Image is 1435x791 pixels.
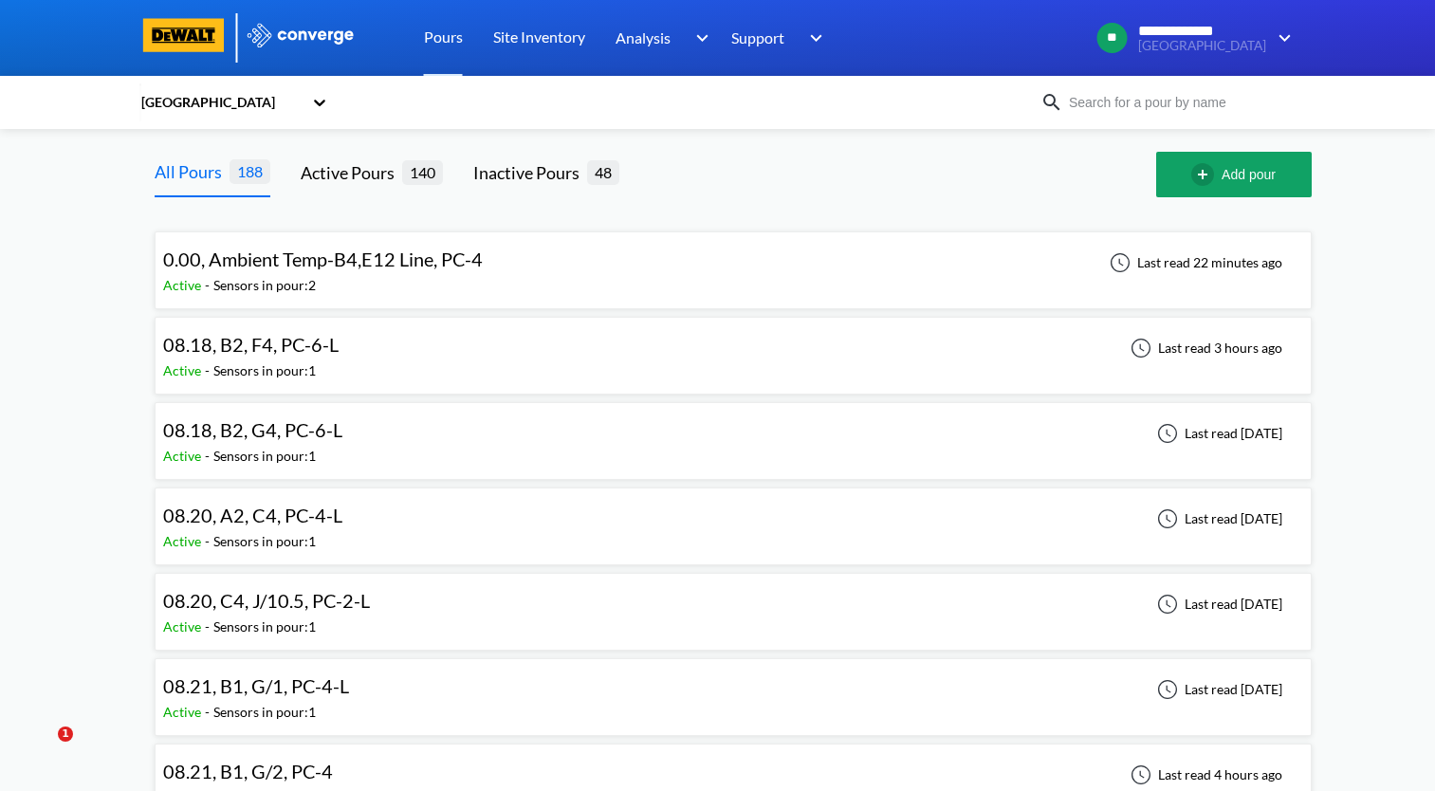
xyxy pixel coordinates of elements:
[205,704,213,720] span: -
[213,275,316,296] div: Sensors in pour: 2
[683,27,713,49] img: downArrow.svg
[473,159,587,186] div: Inactive Pours
[163,589,370,612] span: 08.20, C4, J/10.5, PC-2-L
[205,533,213,549] span: -
[155,424,1312,440] a: 08.18, B2, G4, PC-6-LActive-Sensors in pour:1Last read [DATE]
[19,727,64,772] iframe: Intercom live chat
[1191,163,1222,186] img: add-circle-outline.svg
[1099,251,1288,274] div: Last read 22 minutes ago
[205,362,213,378] span: -
[301,159,402,186] div: Active Pours
[205,618,213,635] span: -
[731,26,784,49] span: Support
[163,362,205,378] span: Active
[798,27,828,49] img: downArrow.svg
[155,158,230,185] div: All Pours
[58,727,73,742] span: 1
[1147,593,1288,616] div: Last read [DATE]
[163,704,205,720] span: Active
[1138,39,1266,53] span: [GEOGRAPHIC_DATA]
[163,760,333,782] span: 08.21, B1, G/2, PC-4
[246,23,356,47] img: logo_ewhite.svg
[213,360,316,381] div: Sensors in pour: 1
[213,531,316,552] div: Sensors in pour: 1
[1063,92,1293,113] input: Search for a pour by name
[163,248,483,270] span: 0.00, Ambient Temp-B4,E12 Line, PC-4
[163,277,205,293] span: Active
[155,509,1312,525] a: 08.20, A2, C4, PC-4-LActive-Sensors in pour:1Last read [DATE]
[1147,422,1288,445] div: Last read [DATE]
[213,446,316,467] div: Sensors in pour: 1
[139,18,229,52] img: logo-dewalt.svg
[155,339,1312,355] a: 08.18, B2, F4, PC-6-LActive-Sensors in pour:1Last read 3 hours ago
[1147,678,1288,701] div: Last read [DATE]
[1147,507,1288,530] div: Last read [DATE]
[402,160,443,184] span: 140
[163,418,342,441] span: 08.18, B2, G4, PC-6-L
[163,448,205,464] span: Active
[1120,763,1288,786] div: Last read 4 hours ago
[213,702,316,723] div: Sensors in pour: 1
[205,277,213,293] span: -
[155,253,1312,269] a: 0.00, Ambient Temp-B4,E12 Line, PC-4Active-Sensors in pour:2Last read 22 minutes ago
[1156,152,1312,197] button: Add pour
[163,504,342,526] span: 08.20, A2, C4, PC-4-L
[1040,91,1063,114] img: icon-search.svg
[163,618,205,635] span: Active
[230,159,270,183] span: 188
[587,160,619,184] span: 48
[1266,27,1297,49] img: downArrow.svg
[213,616,316,637] div: Sensors in pour: 1
[163,533,205,549] span: Active
[616,26,671,49] span: Analysis
[155,680,1312,696] a: 08.21, B1, G/1, PC-4-LActive-Sensors in pour:1Last read [DATE]
[163,333,339,356] span: 08.18, B2, F4, PC-6-L
[205,448,213,464] span: -
[139,92,303,113] div: [GEOGRAPHIC_DATA]
[163,674,349,697] span: 08.21, B1, G/1, PC-4-L
[155,765,1312,782] a: 08.21, B1, G/2, PC-4Active-Sensors in pour:1Last read 4 hours ago
[1120,337,1288,359] div: Last read 3 hours ago
[155,595,1312,611] a: 08.20, C4, J/10.5, PC-2-LActive-Sensors in pour:1Last read [DATE]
